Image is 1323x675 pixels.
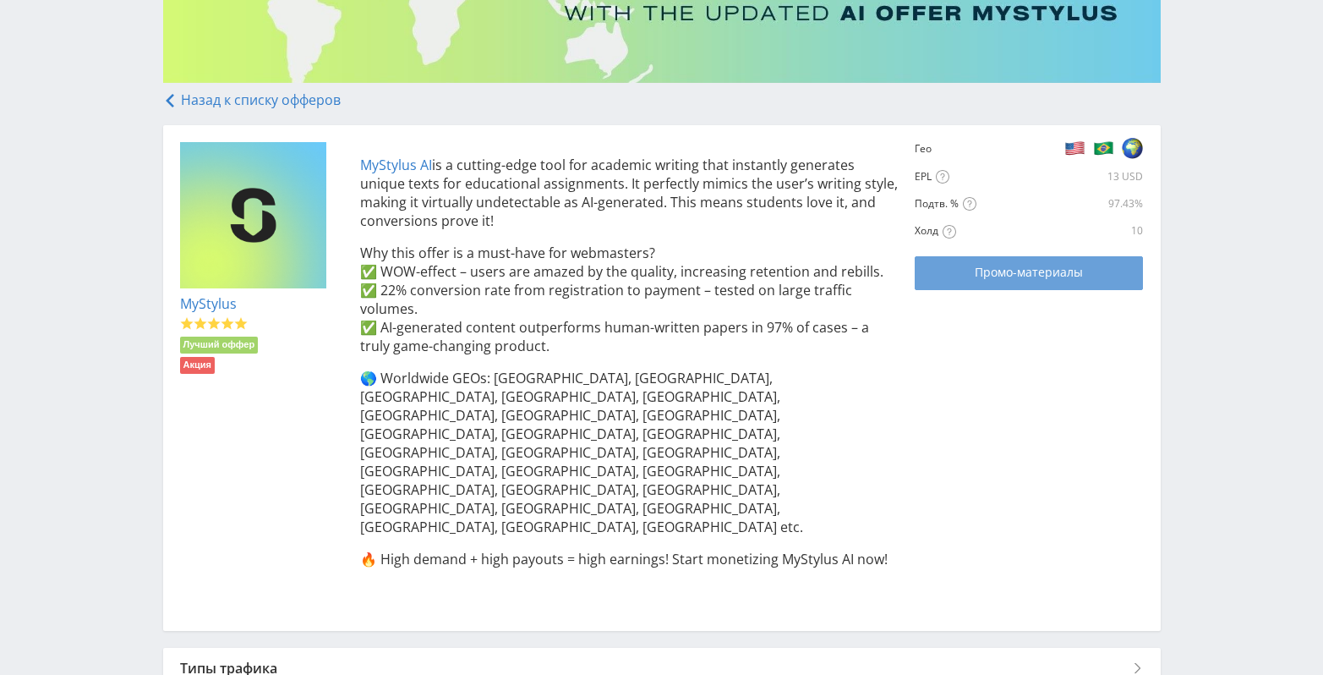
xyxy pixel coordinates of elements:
img: 8ccb95d6cbc0ca5a259a7000f084d08e.png [1122,137,1143,159]
li: Лучший оффер [180,337,259,354]
p: is a cutting-edge tool for academic writing that instantly generates unique texts for educational... [360,156,899,230]
li: Акция [180,357,215,374]
div: Холд [915,224,1066,239]
img: e836bfbd110e4da5150580c9a99ecb16.png [180,142,327,289]
div: 13 USD [972,170,1143,184]
p: Why this offer is a must-have for webmasters? ✅ WOW-effect – users are amazed by the quality, inc... [360,244,899,355]
div: EPL [915,170,969,184]
a: Промо-материалы [915,256,1143,290]
a: Назад к списку офферов [163,91,341,109]
p: 🔥 High demand + high payouts = high earnings! Start monetizing MyStylus AI now! [360,550,899,568]
span: Промо-материалы [975,266,1083,279]
div: 97.43% [1069,197,1143,211]
a: MyStylus AI [360,156,432,174]
p: 🌎 Worldwide GEOs: [GEOGRAPHIC_DATA], [GEOGRAPHIC_DATA], [GEOGRAPHIC_DATA], [GEOGRAPHIC_DATA], [GE... [360,369,899,536]
div: Подтв. % [915,197,1066,211]
a: MyStylus [180,294,237,313]
img: f6d4d8a03f8825964ffc357a2a065abb.png [1093,137,1114,159]
div: 10 [1069,224,1143,238]
img: b2e5cb7c326a8f2fba0c03a72091f869.png [1064,137,1085,159]
div: Гео [915,142,969,156]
